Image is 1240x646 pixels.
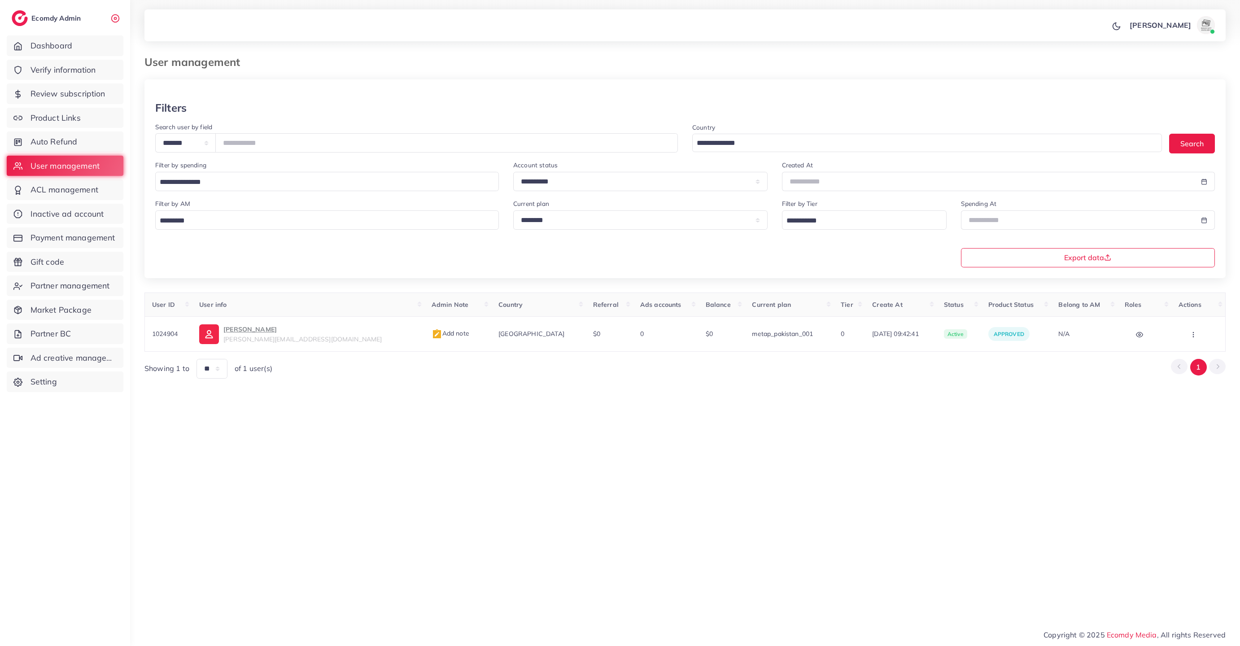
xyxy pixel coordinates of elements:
img: avatar [1197,16,1215,34]
span: Add note [432,329,469,337]
div: Search for option [782,210,947,230]
div: Search for option [692,134,1162,152]
button: Go to page 1 [1190,359,1207,375]
img: logo [12,10,28,26]
span: Status [944,301,964,309]
span: Ad creative management [31,352,117,364]
span: Inactive ad account [31,208,104,220]
label: Created At [782,161,813,170]
span: Product Links [31,112,81,124]
a: Setting [7,371,123,392]
span: Product Status [988,301,1034,309]
span: approved [994,331,1024,337]
span: of 1 user(s) [235,363,272,374]
p: [PERSON_NAME] [1130,20,1191,31]
span: Market Package [31,304,92,316]
span: Partner BC [31,328,71,340]
a: Ad creative management [7,348,123,368]
a: Ecomdy Media [1107,630,1157,639]
span: User info [199,301,227,309]
span: Payment management [31,232,115,244]
label: Filter by AM [155,199,190,208]
a: [PERSON_NAME][PERSON_NAME][EMAIL_ADDRESS][DOMAIN_NAME] [199,324,417,344]
span: $0 [593,330,600,338]
input: Search for option [694,136,1150,150]
input: Search for option [157,175,487,189]
span: Setting [31,376,57,388]
a: Dashboard [7,35,123,56]
a: Partner BC [7,323,123,344]
div: Search for option [155,172,499,191]
span: Balance [706,301,731,309]
a: Product Links [7,108,123,128]
span: Auto Refund [31,136,78,148]
span: [GEOGRAPHIC_DATA] [498,330,564,338]
h3: Filters [155,101,187,114]
span: Verify information [31,64,96,76]
span: Tier [841,301,853,309]
a: [PERSON_NAME]avatar [1125,16,1218,34]
span: Showing 1 to [144,363,189,374]
a: Auto Refund [7,131,123,152]
input: Search for option [157,214,487,228]
span: active [944,329,967,339]
span: 0 [841,330,844,338]
label: Filter by spending [155,161,206,170]
button: Search [1169,134,1215,153]
span: Ads accounts [640,301,681,309]
span: Admin Note [432,301,469,309]
a: Review subscription [7,83,123,104]
span: Referral [593,301,619,309]
span: Country [498,301,523,309]
span: Dashboard [31,40,72,52]
label: Filter by Tier [782,199,817,208]
span: Create At [872,301,902,309]
span: , All rights Reserved [1157,629,1226,640]
span: metap_pakistan_001 [752,330,813,338]
h3: User management [144,56,247,69]
span: [DATE] 09:42:41 [872,329,929,338]
a: ACL management [7,179,123,200]
span: Belong to AM [1058,301,1100,309]
a: Partner management [7,275,123,296]
span: ACL management [31,184,98,196]
span: Copyright © 2025 [1044,629,1226,640]
a: Market Package [7,300,123,320]
span: Export data [1064,254,1111,261]
label: Search user by field [155,122,212,131]
button: Export data [961,248,1215,267]
ul: Pagination [1171,359,1226,375]
a: Inactive ad account [7,204,123,224]
div: Search for option [155,210,499,230]
span: Partner management [31,280,110,292]
span: 1024904 [152,330,178,338]
label: Current plan [513,199,549,208]
a: Payment management [7,227,123,248]
img: ic-user-info.36bf1079.svg [199,324,219,344]
span: User management [31,160,100,172]
p: [PERSON_NAME] [223,324,382,335]
label: Country [692,123,715,132]
span: Review subscription [31,88,105,100]
input: Search for option [783,214,935,228]
a: Verify information [7,60,123,80]
a: logoEcomdy Admin [12,10,83,26]
span: Roles [1125,301,1142,309]
label: Account status [513,161,558,170]
span: N/A [1058,330,1069,338]
a: User management [7,156,123,176]
span: Gift code [31,256,64,268]
span: [PERSON_NAME][EMAIL_ADDRESS][DOMAIN_NAME] [223,335,382,343]
a: Gift code [7,252,123,272]
span: Actions [1179,301,1201,309]
span: 0 [640,330,644,338]
span: User ID [152,301,175,309]
span: $0 [706,330,713,338]
label: Spending At [961,199,997,208]
img: admin_note.cdd0b510.svg [432,329,442,340]
h2: Ecomdy Admin [31,14,83,22]
span: Current plan [752,301,791,309]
